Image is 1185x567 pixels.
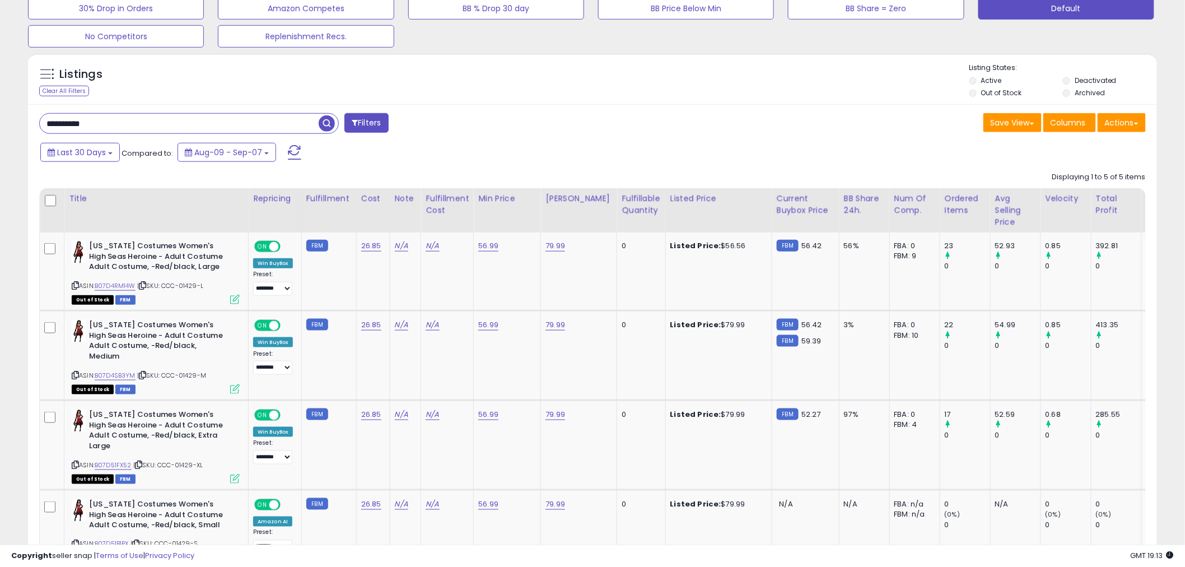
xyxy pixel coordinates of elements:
[1046,410,1091,420] div: 0.68
[306,319,328,331] small: FBM
[395,409,408,420] a: N/A
[801,319,822,330] span: 56.42
[1046,499,1091,509] div: 0
[395,193,417,205] div: Note
[1046,241,1091,251] div: 0.85
[1131,550,1174,561] span: 2025-10-9 19:13 GMT
[255,321,269,331] span: ON
[253,517,292,527] div: Amazon AI
[1075,76,1117,85] label: Deactivated
[279,242,297,252] span: OFF
[1046,341,1091,351] div: 0
[11,551,194,561] div: seller snap | |
[1046,430,1091,440] div: 0
[670,499,721,509] b: Listed Price:
[11,550,52,561] strong: Copyright
[1051,117,1086,128] span: Columns
[72,410,86,432] img: 41jN543RuOL._SL40_.jpg
[115,385,136,394] span: FBM
[478,409,498,420] a: 56.99
[1046,510,1061,519] small: (0%)
[253,258,293,268] div: Win BuyBox
[945,241,990,251] div: 23
[1046,320,1091,330] div: 0.85
[844,193,885,216] div: BB Share 24h.
[1096,241,1141,251] div: 392.81
[95,461,132,470] a: B07D51FX52
[72,320,240,393] div: ASIN:
[670,193,767,205] div: Listed Price
[361,240,381,252] a: 26.85
[945,430,990,440] div: 0
[426,319,439,331] a: N/A
[255,500,269,510] span: ON
[253,427,293,437] div: Win BuyBox
[137,281,203,290] span: | SKU: CCC-01429-L
[1098,113,1146,132] button: Actions
[72,241,86,263] img: 41jN543RuOL._SL40_.jpg
[478,499,498,510] a: 56.99
[1096,510,1112,519] small: (0%)
[361,499,381,510] a: 26.85
[1096,193,1137,216] div: Total Profit
[426,499,439,510] a: N/A
[72,241,240,303] div: ASIN:
[622,320,656,330] div: 0
[306,498,328,510] small: FBM
[995,430,1041,440] div: 0
[1096,261,1141,271] div: 0
[670,320,763,330] div: $79.99
[72,499,86,522] img: 41jN543RuOL._SL40_.jpg
[894,241,931,251] div: FBA: 0
[777,335,799,347] small: FBM
[1096,341,1141,351] div: 0
[945,320,990,330] div: 22
[894,410,931,420] div: FBA: 0
[801,336,822,346] span: 59.39
[478,319,498,331] a: 56.99
[995,261,1041,271] div: 0
[801,240,822,251] span: 56.42
[1096,320,1141,330] div: 413.35
[945,510,960,519] small: (0%)
[670,409,721,420] b: Listed Price:
[426,409,439,420] a: N/A
[995,499,1032,509] div: N/A
[981,88,1022,97] label: Out of Stock
[361,193,385,205] div: Cost
[1046,520,1091,530] div: 0
[478,193,536,205] div: Min Price
[255,242,269,252] span: ON
[426,240,439,252] a: N/A
[622,499,656,509] div: 0
[945,410,990,420] div: 17
[39,86,89,96] div: Clear All Filters
[622,241,656,251] div: 0
[72,295,114,305] span: All listings that are currently out of stock and unavailable for purchase on Amazon
[801,409,821,420] span: 52.27
[894,420,931,430] div: FBM: 4
[844,499,881,509] div: N/A
[89,410,225,454] b: [US_STATE] Costumes Women's High Seas Heroine - Adult Costume Adult Costume, -Red/black, Extra Large
[89,499,225,533] b: [US_STATE] Costumes Women's High Seas Heroine - Adult Costume Adult Costume, -Red/black, Small
[255,411,269,420] span: ON
[969,63,1157,73] p: Listing States:
[995,341,1041,351] div: 0
[218,25,394,48] button: Replenishment Recs.
[253,193,297,205] div: Repricing
[89,320,225,364] b: [US_STATE] Costumes Women's High Seas Heroine - Adult Costume Adult Costume, -Red/black, Medium
[545,319,565,331] a: 79.99
[395,240,408,252] a: N/A
[253,529,293,554] div: Preset:
[780,499,793,509] span: N/A
[72,385,114,394] span: All listings that are currently out of stock and unavailable for purchase on Amazon
[894,251,931,261] div: FBM: 9
[361,409,381,420] a: 26.85
[622,410,656,420] div: 0
[1046,193,1086,205] div: Velocity
[777,408,799,420] small: FBM
[894,320,931,330] div: FBA: 0
[777,193,834,216] div: Current Buybox Price
[995,241,1041,251] div: 52.93
[306,408,328,420] small: FBM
